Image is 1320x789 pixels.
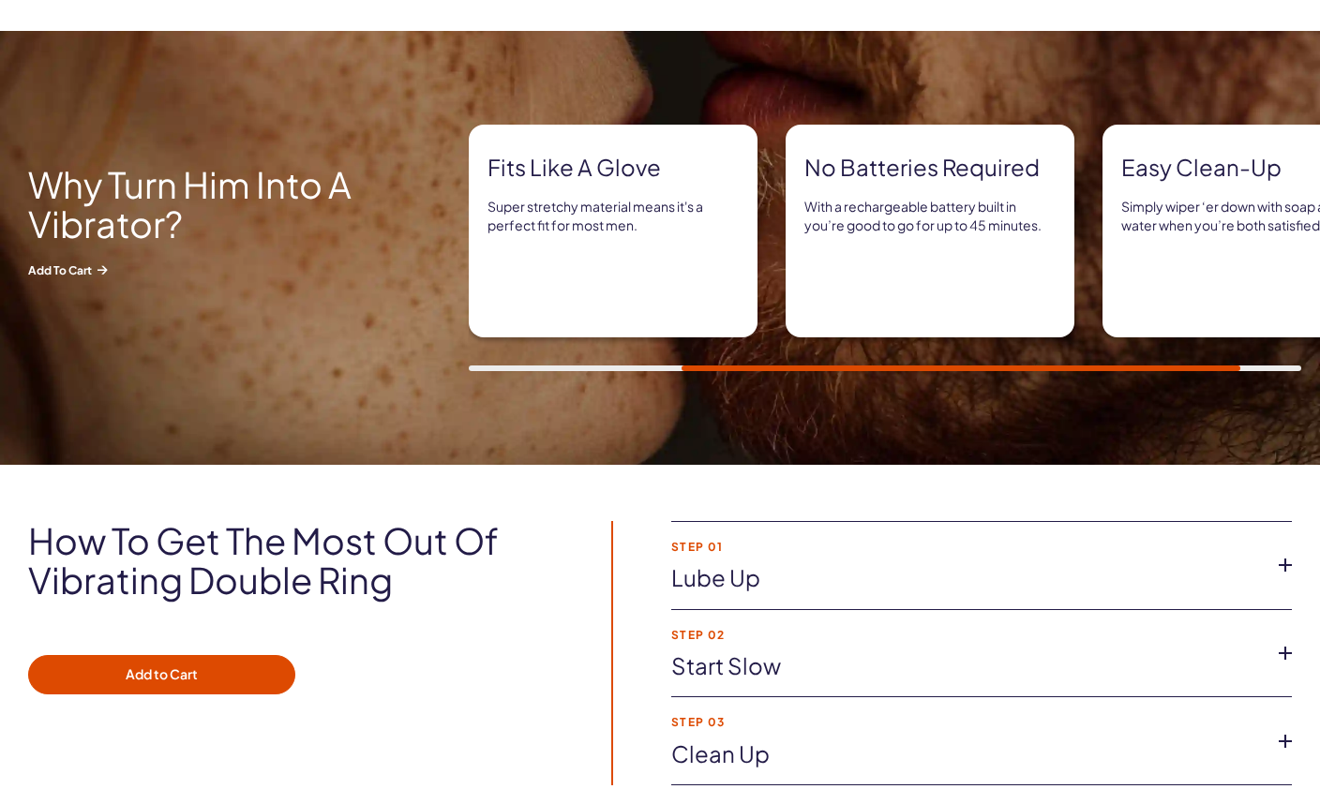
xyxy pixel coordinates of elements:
[28,165,366,244] h2: Why turn him into a vibrator?
[28,262,366,278] span: Add to Cart
[671,738,1262,770] a: Clean up
[671,629,1262,641] strong: Step 02
[804,198,1056,234] p: With a rechargeable battery built in you’re good to go for up to 45 minutes.
[804,152,1056,184] strong: No Batteries Required
[671,562,1262,594] a: Lube up
[28,521,559,600] h2: How to get the most out of Vibrating Double Ring
[671,650,1262,682] a: Start slow
[671,716,1262,728] strong: Step 03
[487,198,739,234] p: Super stretchy material means it's a perfect fit for most men.
[671,541,1262,553] strong: Step 01
[28,655,295,694] button: Add to Cart
[487,152,739,184] strong: Fits like a glove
